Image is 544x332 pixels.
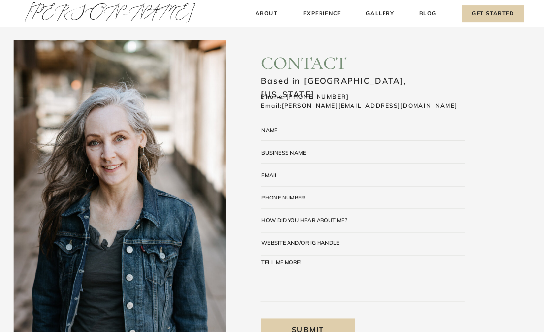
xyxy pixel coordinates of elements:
[302,9,342,18] a: Experience
[261,52,463,72] h2: contact
[261,92,484,111] h3: Phone: [PHONE_NUMBER] Email:
[365,9,395,18] a: Gallery
[261,240,343,245] div: website and/or ig handle
[282,102,458,109] a: [PERSON_NAME][EMAIL_ADDRESS][DOMAIN_NAME]
[261,75,447,83] h3: Based in [GEOGRAPHIC_DATA], [US_STATE]
[261,150,323,155] div: business name
[261,259,320,265] div: tell me more!
[261,127,282,133] div: Name
[253,9,280,18] a: About
[261,217,352,223] div: how did you hear about me?
[417,9,438,18] a: Blog
[462,5,524,22] a: Get Started
[261,195,320,200] div: Phone number
[261,172,286,178] div: email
